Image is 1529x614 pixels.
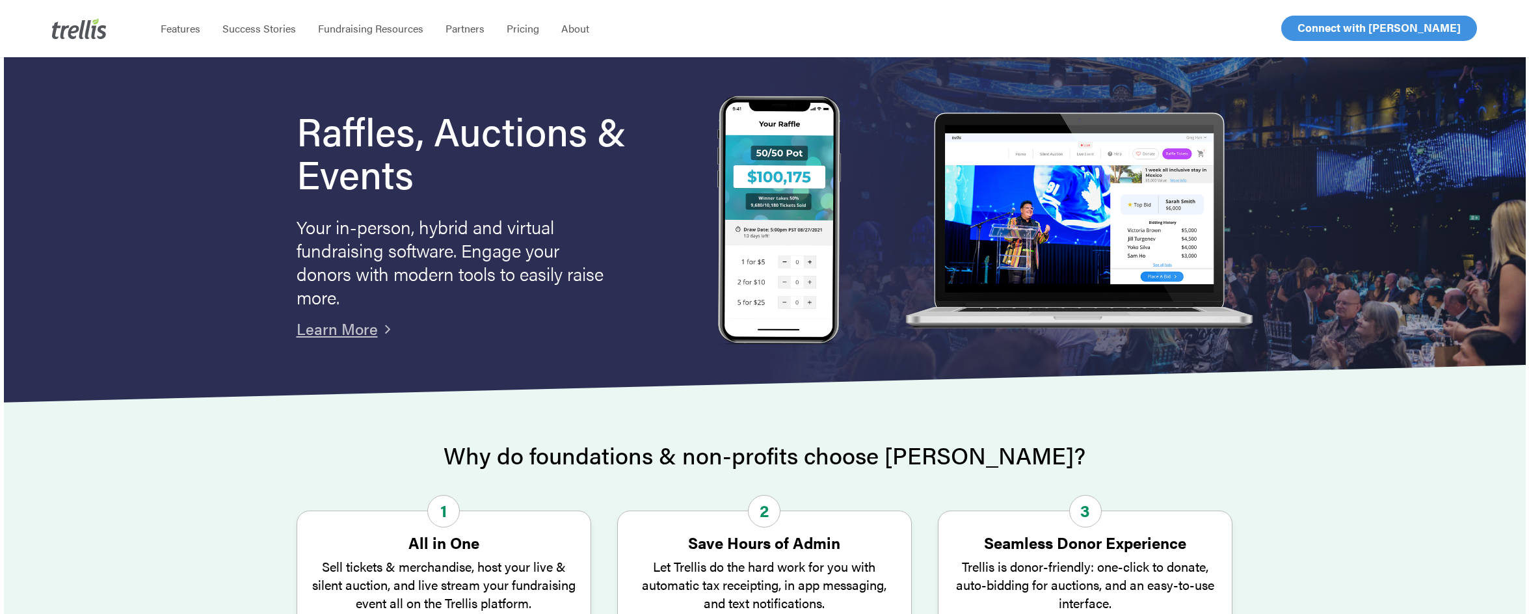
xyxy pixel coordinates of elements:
[297,317,378,340] a: Learn More
[222,21,296,36] span: Success Stories
[717,96,841,347] img: Trellis Raffles, Auctions and Event Fundraising
[688,531,840,554] strong: Save Hours of Admin
[318,21,423,36] span: Fundraising Resources
[1297,20,1461,35] span: Connect with [PERSON_NAME]
[631,557,898,612] p: Let Trellis do the hard work for you with automatic tax receipting, in app messaging, and text no...
[1281,16,1477,41] a: Connect with [PERSON_NAME]
[434,22,496,35] a: Partners
[496,22,550,35] a: Pricing
[898,113,1258,330] img: rafflelaptop_mac_optim.png
[951,557,1219,612] p: Trellis is donor-friendly: one-click to donate, auto-bidding for auctions, and an easy-to-use int...
[52,18,107,39] img: Trellis
[507,21,539,36] span: Pricing
[408,531,479,554] strong: All in One
[1069,495,1102,527] span: 3
[211,22,307,35] a: Success Stories
[561,21,589,36] span: About
[297,215,609,308] p: Your in-person, hybrid and virtual fundraising software. Engage your donors with modern tools to ...
[748,495,780,527] span: 2
[550,22,600,35] a: About
[445,21,485,36] span: Partners
[297,109,656,194] h1: Raffles, Auctions & Events
[310,557,578,612] p: Sell tickets & merchandise, host your live & silent auction, and live stream your fundraising eve...
[150,22,211,35] a: Features
[307,22,434,35] a: Fundraising Resources
[297,442,1233,468] h2: Why do foundations & non-profits choose [PERSON_NAME]?
[161,21,200,36] span: Features
[984,531,1186,554] strong: Seamless Donor Experience
[427,495,460,527] span: 1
